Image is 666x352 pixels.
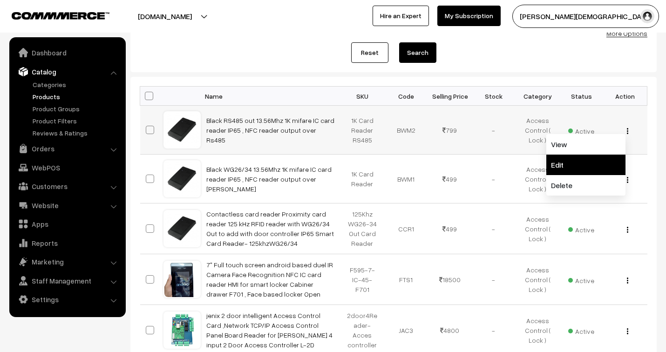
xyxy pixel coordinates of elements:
[340,106,384,155] td: 1K Card Reader RS485
[12,197,122,214] a: Website
[627,177,628,183] img: Menu
[12,178,122,195] a: Customers
[472,254,516,305] td: -
[12,9,93,20] a: COMMMERCE
[516,87,559,106] th: Category
[627,278,628,284] img: Menu
[12,235,122,251] a: Reports
[206,116,334,144] a: Black RS485 out 13.56Mhz 1K mifare IC card reader IP65 , NFC reader output over Rs485
[373,6,429,26] a: Hire an Expert
[30,104,122,114] a: Product Groups
[606,29,647,37] a: More Options
[12,44,122,61] a: Dashboard
[472,87,516,106] th: Stock
[12,272,122,289] a: Staff Management
[546,155,625,175] a: Edit
[206,210,334,247] a: Contactless card reader Proximity card reader 125 kHz RFID reader with WG26/34 Out to add with do...
[472,203,516,254] td: -
[516,203,559,254] td: Access Control ( Lock )
[428,155,472,203] td: 499
[428,254,472,305] td: 18500
[201,87,340,106] th: Name
[384,106,428,155] td: BWM2
[546,134,625,155] a: View
[206,311,333,349] a: jenix 2 door intelligent Access Control Card ,Network TCP/IP Access Control Panel Board Reader fo...
[12,291,122,308] a: Settings
[428,87,472,106] th: Selling Price
[30,116,122,126] a: Product Filters
[568,273,594,285] span: Active
[105,5,224,28] button: [DOMAIN_NAME]
[627,328,628,334] img: Menu
[516,106,559,155] td: Access Control ( Lock )
[340,155,384,203] td: 1K Card Reader
[568,324,594,336] span: Active
[30,80,122,89] a: Categories
[437,6,501,26] a: My Subscription
[206,261,333,298] a: 7" Full touch screen android based duel IR Camera Face Recognition NFC IC card reader HMI for sma...
[627,227,628,233] img: Menu
[399,42,436,63] button: Search
[428,106,472,155] td: 799
[512,5,659,28] button: [PERSON_NAME][DEMOGRAPHIC_DATA]
[516,155,559,203] td: Access Control ( Lock )
[12,253,122,270] a: Marketing
[12,63,122,80] a: Catalog
[640,9,654,23] img: user
[384,203,428,254] td: CCR1
[568,223,594,235] span: Active
[627,128,628,134] img: Menu
[384,87,428,106] th: Code
[340,203,384,254] td: 125Khz WG26-34 Out Card Reader
[384,155,428,203] td: BWM1
[206,165,332,193] a: Black WG26/34 13.56Mhz 1K mifare IC card reader IP65 , NFC reader output over [PERSON_NAME]
[546,175,625,196] a: Delete
[12,216,122,232] a: Apps
[428,203,472,254] td: 499
[351,42,388,63] a: Reset
[30,92,122,102] a: Products
[472,155,516,203] td: -
[340,254,384,305] td: F595-7-IC-45-F701
[516,254,559,305] td: Access Control ( Lock )
[12,159,122,176] a: WebPOS
[12,140,122,157] a: Orders
[472,106,516,155] td: -
[568,124,594,136] span: Active
[12,12,109,19] img: COMMMERCE
[384,254,428,305] td: FTS1
[30,128,122,138] a: Reviews & Ratings
[559,87,603,106] th: Status
[340,87,384,106] th: SKU
[603,87,647,106] th: Action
